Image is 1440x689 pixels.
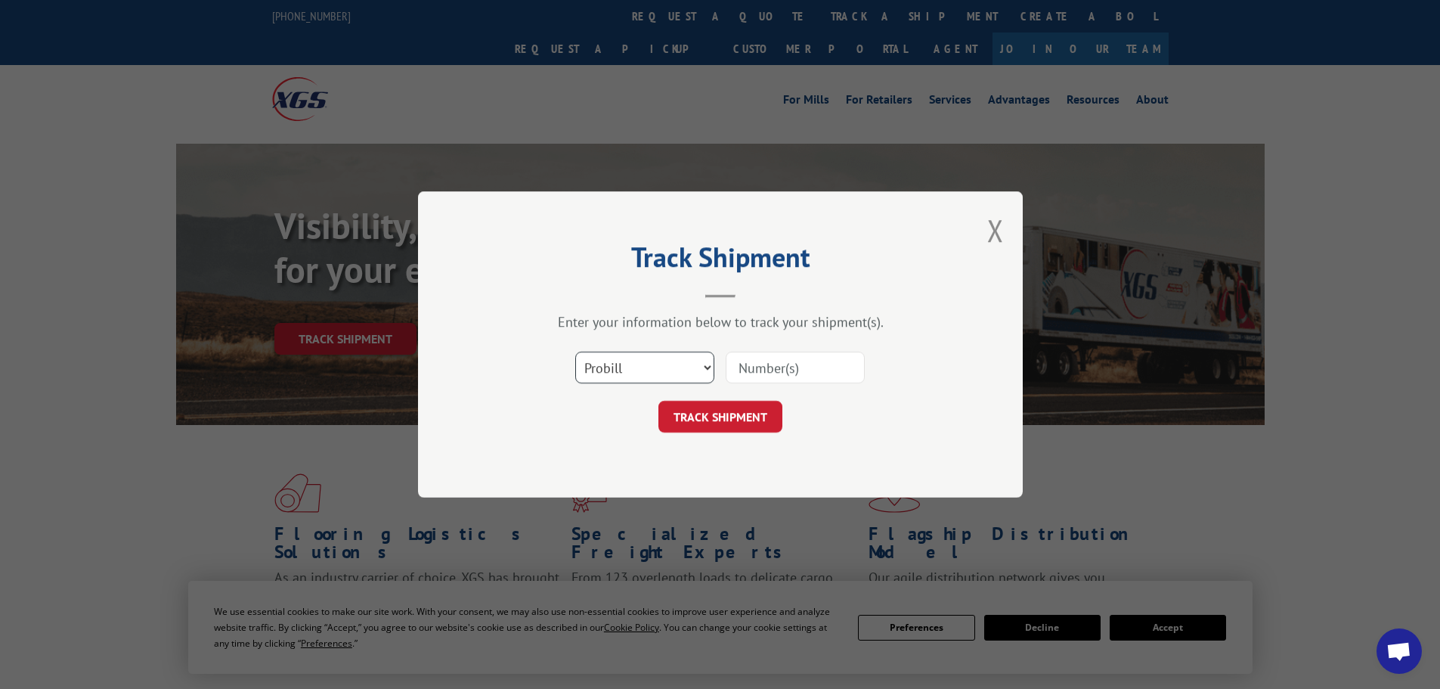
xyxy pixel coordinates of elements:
[494,247,947,275] h2: Track Shipment
[658,401,782,433] button: TRACK SHIPMENT
[494,313,947,331] div: Enter your information below to track your shipment(s).
[1377,628,1422,674] div: Open chat
[726,352,865,383] input: Number(s)
[987,210,1004,250] button: Close modal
